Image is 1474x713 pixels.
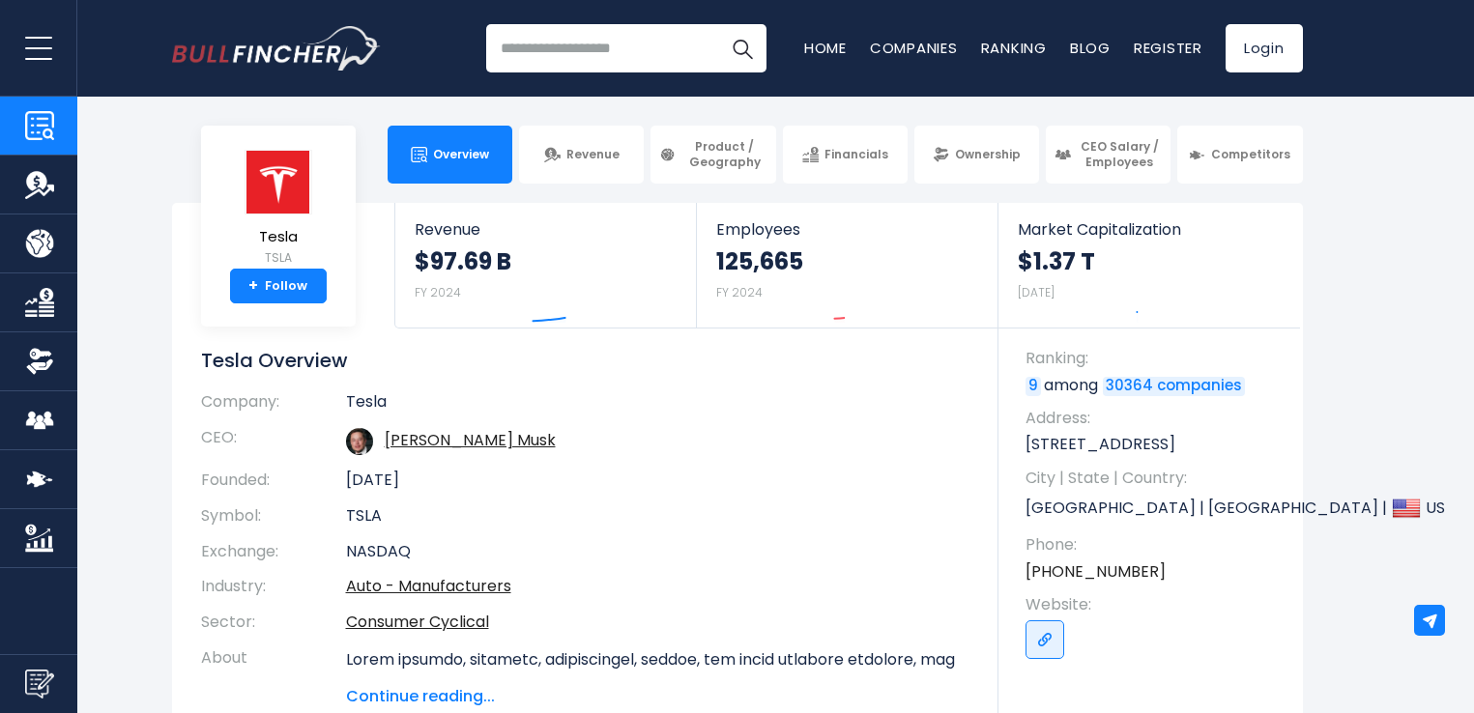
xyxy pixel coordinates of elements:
td: Tesla [346,392,969,420]
span: Ownership [955,147,1021,162]
th: Exchange: [201,534,346,570]
a: Overview [388,126,512,184]
a: [PHONE_NUMBER] [1026,561,1166,583]
img: Ownership [25,347,54,376]
a: Login [1226,24,1303,72]
img: Bullfincher logo [172,26,381,71]
span: Financials [824,147,888,162]
a: Employees 125,665 FY 2024 [697,203,997,328]
th: Founded: [201,463,346,499]
a: 30364 companies [1103,377,1245,396]
td: TSLA [346,499,969,534]
strong: $1.37 T [1018,246,1095,276]
span: Market Capitalization [1018,220,1281,239]
a: Market Capitalization $1.37 T [DATE] [998,203,1300,328]
span: Phone: [1026,534,1284,556]
span: Employees [716,220,978,239]
p: [STREET_ADDRESS] [1026,434,1284,455]
th: CEO: [201,420,346,463]
span: Continue reading... [346,685,969,708]
td: NASDAQ [346,534,969,570]
span: Ranking: [1026,348,1284,369]
img: elon-musk.jpg [346,428,373,455]
a: Tesla TSLA [244,149,313,270]
small: FY 2024 [415,284,461,300]
th: Symbol: [201,499,346,534]
a: Consumer Cyclical [346,611,489,633]
span: CEO Salary / Employees [1077,139,1162,169]
a: Revenue $97.69 B FY 2024 [395,203,696,328]
span: Overview [433,147,489,162]
small: [DATE] [1018,284,1055,300]
a: Ranking [981,38,1047,58]
small: TSLA [245,249,312,267]
span: Revenue [566,147,620,162]
a: Go to homepage [172,26,380,71]
a: Auto - Manufacturers [346,575,511,597]
h1: Tesla Overview [201,348,969,373]
th: Sector: [201,605,346,641]
strong: + [248,277,258,295]
a: Companies [870,38,958,58]
a: Register [1134,38,1202,58]
a: Blog [1070,38,1111,58]
td: [DATE] [346,463,969,499]
span: City | State | Country: [1026,468,1284,489]
a: Financials [783,126,908,184]
a: Go to link [1026,620,1064,659]
strong: $97.69 B [415,246,511,276]
a: Revenue [519,126,644,184]
button: Search [718,24,766,72]
a: Product / Geography [650,126,775,184]
a: +Follow [230,269,327,303]
strong: 125,665 [716,246,803,276]
a: Home [804,38,847,58]
a: 9 [1026,377,1041,396]
span: Competitors [1211,147,1290,162]
small: FY 2024 [716,284,763,300]
a: CEO Salary / Employees [1046,126,1171,184]
span: Address: [1026,408,1284,429]
p: [GEOGRAPHIC_DATA] | [GEOGRAPHIC_DATA] | US [1026,494,1284,523]
p: among [1026,375,1284,396]
a: Ownership [914,126,1039,184]
span: Website: [1026,594,1284,615]
th: About [201,641,346,708]
span: Revenue [415,220,677,239]
span: Tesla [245,229,312,245]
th: Company: [201,392,346,420]
span: Product / Geography [681,139,766,169]
a: ceo [385,429,556,451]
a: Competitors [1177,126,1302,184]
th: Industry: [201,569,346,605]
